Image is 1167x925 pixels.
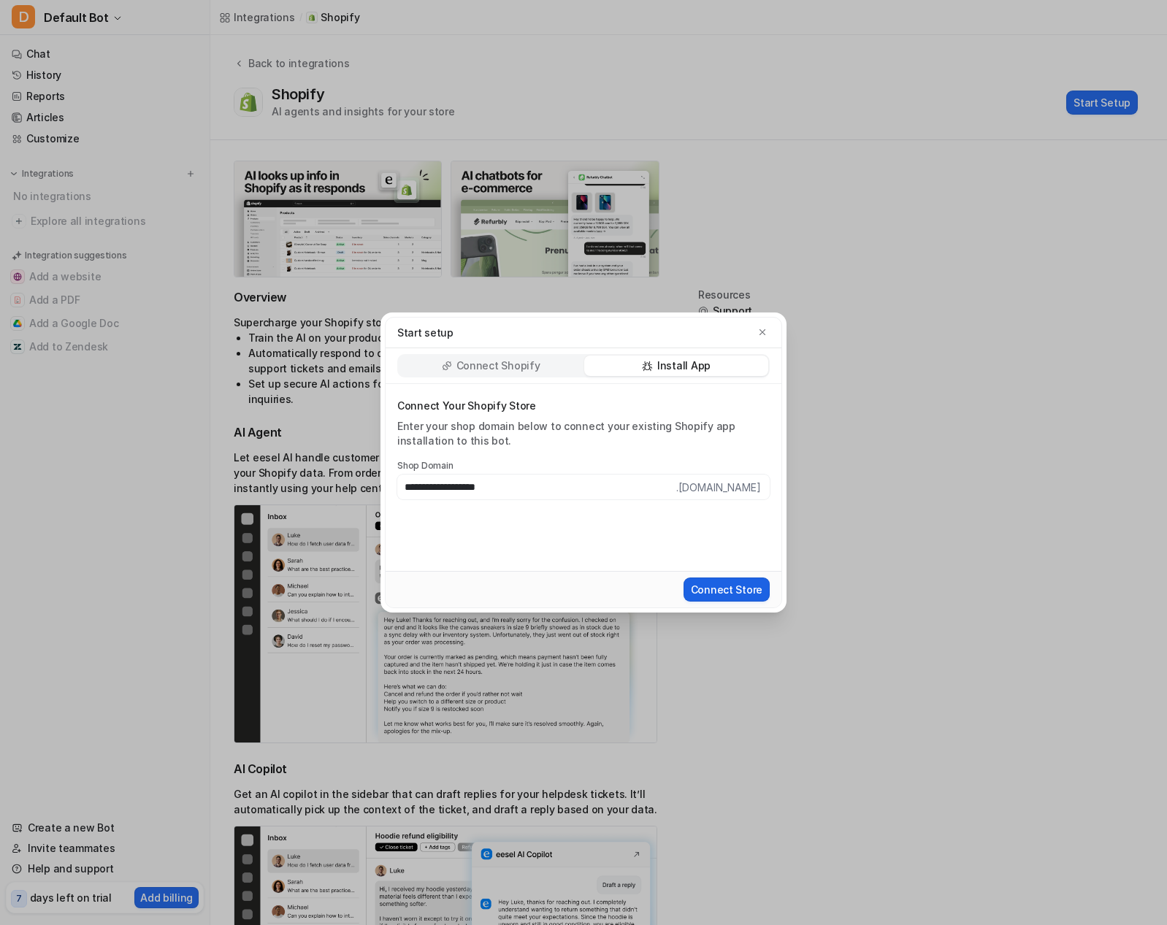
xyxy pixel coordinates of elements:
[397,419,770,448] div: Enter your shop domain below to connect your existing Shopify app installation to this bot.
[657,358,711,373] p: Install App
[397,460,770,472] label: Shop Domain
[397,399,770,413] p: Connect Your Shopify Store
[676,475,770,499] span: .[DOMAIN_NAME]
[456,358,540,373] p: Connect Shopify
[684,577,770,602] button: Connect Store
[397,325,454,340] p: Start setup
